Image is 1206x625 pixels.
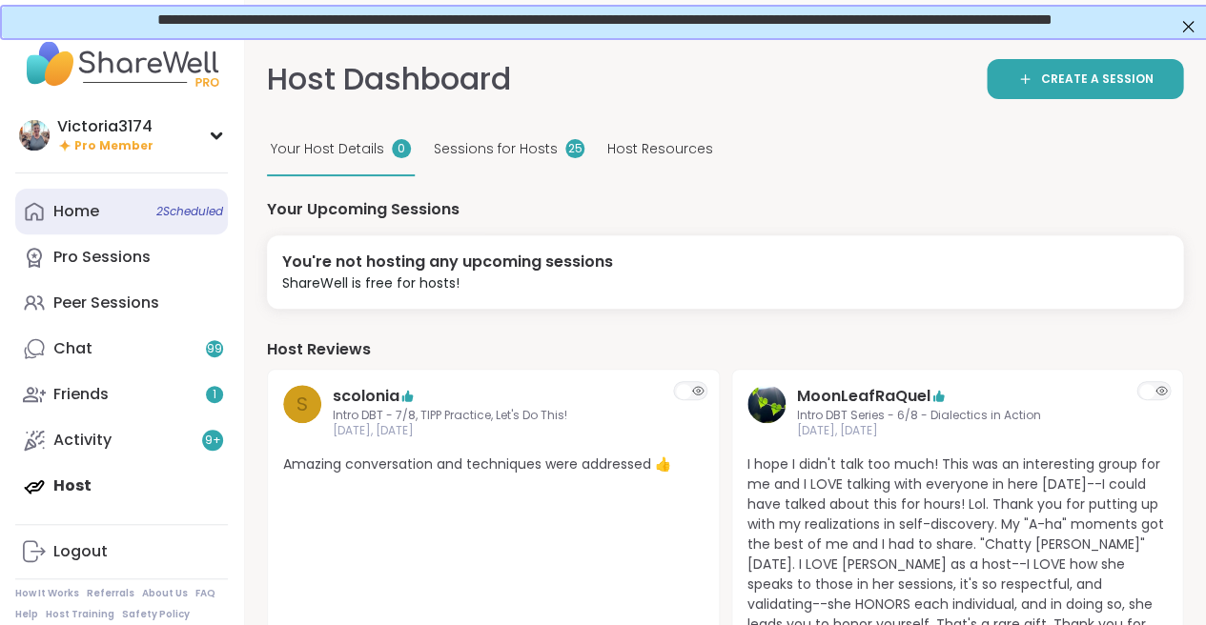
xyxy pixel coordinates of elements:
a: Logout [15,529,228,575]
a: Create a session [987,59,1183,99]
div: Home [53,201,99,222]
a: Peer Sessions [15,280,228,326]
div: 25 [565,139,584,158]
span: 99 [207,341,222,357]
a: MoonLeafRaQuel [797,385,930,408]
div: Activity [53,430,112,451]
h4: Host Reviews [267,339,1183,360]
a: Help [15,608,38,621]
div: Logout [53,541,108,562]
div: You're not hosting any upcoming sessions [282,251,613,273]
a: FAQ [195,587,215,600]
span: 2 Scheduled [156,204,223,219]
a: scolonia [333,385,399,408]
span: [DATE], [DATE] [333,423,654,439]
a: Activity9+ [15,417,228,463]
a: Safety Policy [122,608,190,621]
div: ShareWell is free for hosts! [282,273,613,293]
span: 1 [213,387,216,403]
div: 0 [392,139,411,158]
a: s [283,385,321,440]
div: Chat [53,338,92,359]
span: Intro DBT - 7/8, TIPP Practice, Let's Do This! [333,408,654,424]
img: MoonLeafRaQuel [747,385,786,423]
a: Home2Scheduled [15,189,228,234]
span: s [296,390,308,418]
span: 9 + [205,433,221,449]
img: Victoria3174 [19,120,50,151]
span: Intro DBT Series - 6/8 - Dialectics in Action [797,408,1118,424]
h4: Your Upcoming Sessions [267,199,1183,220]
a: Chat99 [15,326,228,372]
a: Host Training [46,608,114,621]
a: About Us [142,587,188,600]
a: Pro Sessions [15,234,228,280]
a: Referrals [87,587,134,600]
span: Amazing conversation and techniques were addressed 👍 [283,454,704,474]
span: Host Resources [607,139,713,159]
a: MoonLeafRaQuel [747,385,786,440]
span: [DATE], [DATE] [797,423,1118,439]
h1: Host Dashboard [267,58,511,101]
span: Sessions for Hosts [434,139,558,159]
img: ShareWell Nav Logo [15,30,228,97]
div: Peer Sessions [53,292,159,313]
span: Pro Member [74,138,153,154]
span: Your Host Details [271,139,384,159]
div: Pro Sessions [53,247,151,268]
a: How It Works [15,587,79,600]
div: Friends [53,384,109,405]
span: Create a session [1040,71,1153,88]
div: Victoria3174 [57,116,153,137]
a: Friends1 [15,372,228,417]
